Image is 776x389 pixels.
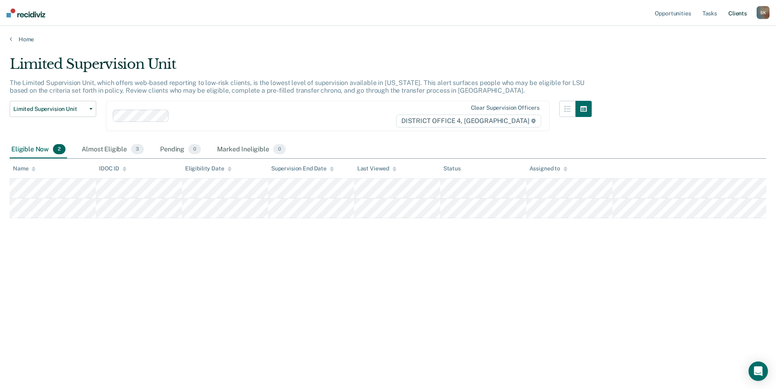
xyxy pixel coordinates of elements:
[443,165,461,172] div: Status
[273,144,286,155] span: 0
[357,165,396,172] div: Last Viewed
[10,36,766,43] a: Home
[131,144,144,155] span: 3
[757,6,770,19] button: SK
[13,106,86,113] span: Limited Supervision Unit
[396,115,541,128] span: DISTRICT OFFICE 4, [GEOGRAPHIC_DATA]
[53,144,65,155] span: 2
[749,361,768,381] div: Open Intercom Messenger
[757,6,770,19] div: S K
[158,141,202,159] div: Pending0
[6,9,45,17] img: Recidiviz
[80,141,145,159] div: Almost Eligible3
[529,165,567,172] div: Assigned to
[10,79,584,94] p: The Limited Supervision Unit, which offers web-based reporting to low-risk clients, is the lowest...
[185,165,232,172] div: Eligibility Date
[10,141,67,159] div: Eligible Now2
[10,101,96,117] button: Limited Supervision Unit
[188,144,201,155] span: 0
[471,104,540,111] div: Clear supervision officers
[10,56,592,79] div: Limited Supervision Unit
[99,165,127,172] div: IDOC ID
[215,141,287,159] div: Marked Ineligible0
[13,165,36,172] div: Name
[271,165,334,172] div: Supervision End Date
